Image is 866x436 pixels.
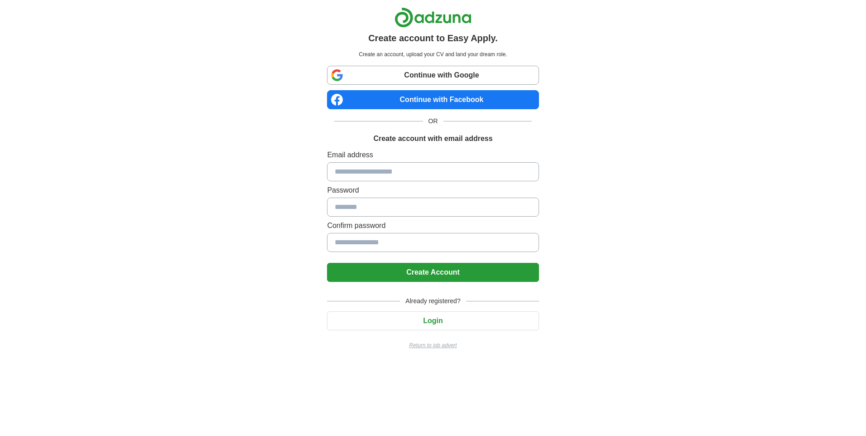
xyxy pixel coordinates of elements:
[368,31,498,45] h1: Create account to Easy Apply.
[327,90,539,109] a: Continue with Facebook
[400,296,466,306] span: Already registered?
[327,311,539,330] button: Login
[327,220,539,231] label: Confirm password
[327,263,539,282] button: Create Account
[327,341,539,349] a: Return to job advert
[327,317,539,325] a: Login
[327,185,539,196] label: Password
[329,50,537,58] p: Create an account, upload your CV and land your dream role.
[373,133,492,144] h1: Create account with email address
[327,150,539,160] label: Email address
[423,116,443,126] span: OR
[327,66,539,85] a: Continue with Google
[395,7,471,28] img: Adzuna logo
